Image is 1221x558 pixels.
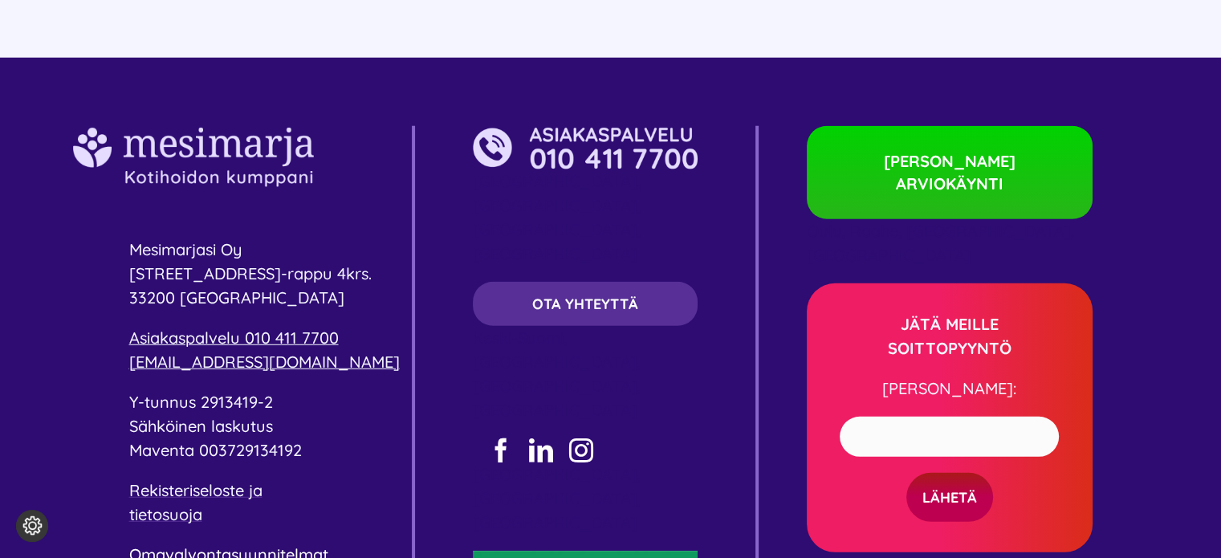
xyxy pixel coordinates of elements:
a: [PERSON_NAME] ARVIOKÄYNTI [807,126,1093,219]
button: Evästeasetukset [16,510,48,542]
span: [PERSON_NAME]: [882,378,1016,398]
form: Yhteydenottolomake [828,417,1070,522]
a: [EMAIL_ADDRESS][DOMAIN_NAME] [129,352,400,372]
a: Rekisteriseloste ja tietosuoja [129,480,263,524]
strong: JÄTÄ MEILLE SOITTOPYYNTÖ [888,314,1011,358]
a: Asiakaspalvelu 010 411 7700 [129,328,339,348]
span: Maventa 003729134192 [129,440,302,460]
input: LÄHETÄ [906,473,993,522]
span: [GEOGRAPHIC_DATA], [GEOGRAPHIC_DATA], [GEOGRAPHIC_DATA], [GEOGRAPHIC_DATA] [473,171,641,263]
a: 001Asset 6@2x [473,125,698,145]
span: [GEOGRAPHIC_DATA], [GEOGRAPHIC_DATA], [GEOGRAPHIC_DATA] [473,464,641,532]
span: OTA YHTEYTTÄ [532,295,638,312]
span: Mesimarjasi Oy [129,239,242,259]
a: facebook [489,438,513,462]
span: [PERSON_NAME] ARVIOKÄYNTI [847,150,1052,195]
span: Y-tunnus 2913419-2 [129,392,273,412]
span: [STREET_ADDRESS]-rappu 4krs. [129,263,372,283]
span: 33200 [GEOGRAPHIC_DATA] [129,287,344,308]
a: 001Asset 5@2x [73,125,314,145]
a: OTA YHTEYTTÄ [473,282,698,326]
a: linkedin [529,438,553,462]
span: Oulu, Raahe, [GEOGRAPHIC_DATA], [GEOGRAPHIC_DATA] [807,221,1074,265]
span: Sähköinen laskutus [129,416,273,436]
a: instagram [569,438,593,462]
span: Keski-Suomi, [GEOGRAPHIC_DATA], [GEOGRAPHIC_DATA], [GEOGRAPHIC_DATA] [473,328,641,420]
